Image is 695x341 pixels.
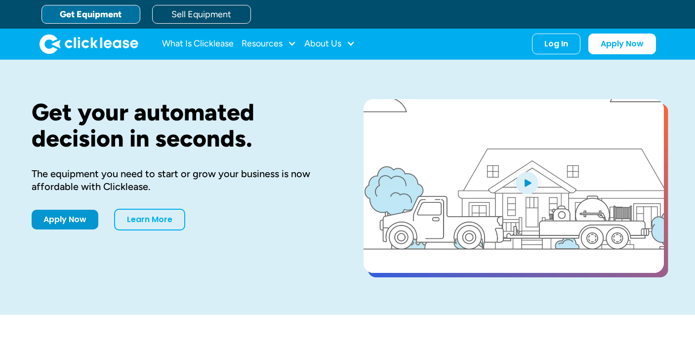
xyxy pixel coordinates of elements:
[242,34,296,54] div: Resources
[304,34,355,54] div: About Us
[40,34,138,54] a: home
[40,34,138,54] img: Clicklease logo
[544,39,568,49] div: Log In
[514,169,540,196] img: Blue play button logo on a light blue circular background
[162,34,234,54] a: What Is Clicklease
[32,210,98,229] a: Apply Now
[588,34,656,54] a: Apply Now
[32,167,332,193] div: The equipment you need to start or grow your business is now affordable with Clicklease.
[152,5,251,24] a: Sell Equipment
[364,99,664,273] a: open lightbox
[41,5,140,24] a: Get Equipment
[32,99,332,152] h1: Get your automated decision in seconds.
[114,209,185,230] a: Learn More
